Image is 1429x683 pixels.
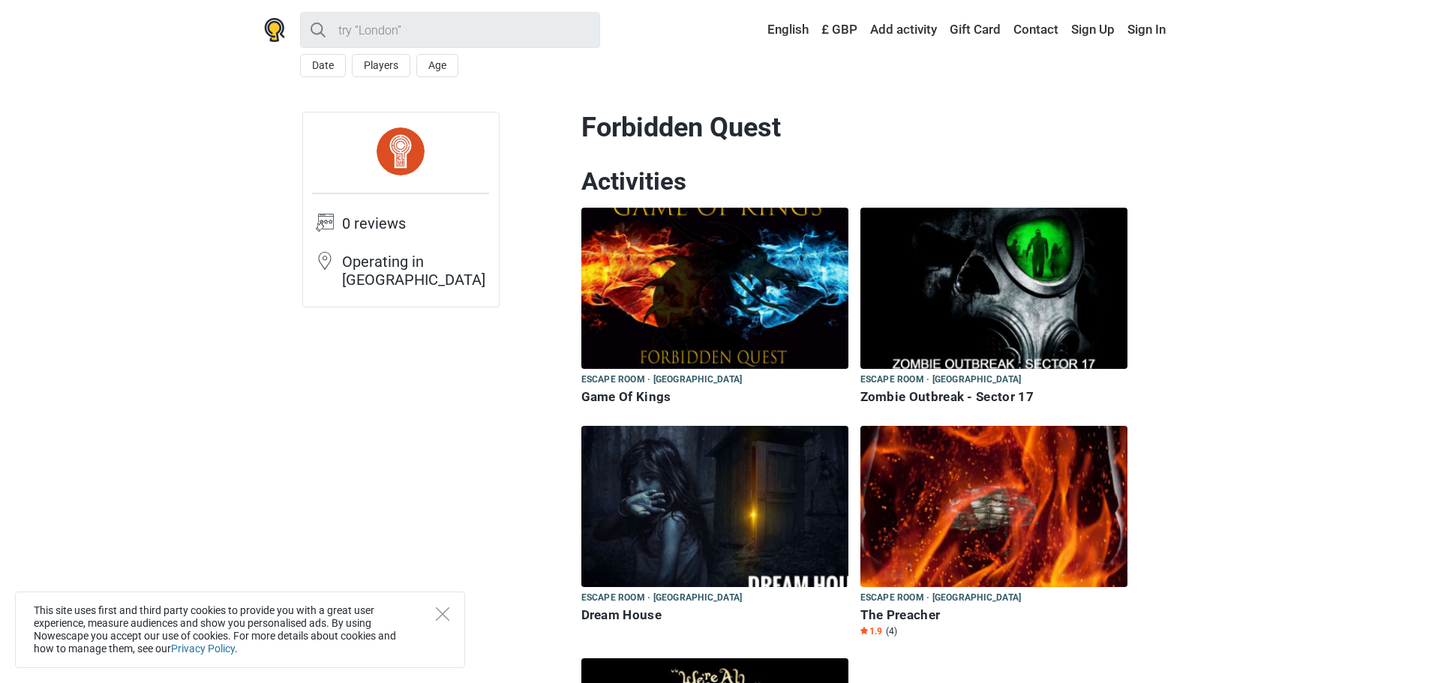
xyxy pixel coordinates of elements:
h6: Game Of Kings [581,389,848,405]
a: Sign In [1124,16,1166,43]
button: Players [352,54,410,77]
span: Escape room · [GEOGRAPHIC_DATA] [581,372,743,388]
h6: The Preacher [860,607,1127,623]
button: Date [300,54,346,77]
a: The Preacher Escape room · [GEOGRAPHIC_DATA] The Preacher Star1.9 (4) [860,426,1127,640]
a: Contact [1010,16,1062,43]
img: Zombie Outbreak - Sector 17 [860,208,1127,369]
h1: Forbidden Quest [581,112,1127,144]
td: 0 reviews [342,213,489,251]
a: Sign Up [1067,16,1118,43]
img: Nowescape logo [264,18,285,42]
span: 1.9 [860,625,882,637]
span: Escape room · [GEOGRAPHIC_DATA] [860,590,1022,607]
a: Zombie Outbreak - Sector 17 Escape room · [GEOGRAPHIC_DATA] Zombie Outbreak - Sector 17 [860,208,1127,408]
img: Dream House [581,426,848,587]
a: Privacy Policy [171,643,235,655]
img: The Preacher [860,426,1127,587]
button: Age [416,54,458,77]
h6: Zombie Outbreak - Sector 17 [860,389,1127,405]
h2: Activities [581,166,1127,196]
span: Escape room · [GEOGRAPHIC_DATA] [860,372,1022,388]
span: (4) [886,625,897,637]
td: Operating in [GEOGRAPHIC_DATA] [342,251,489,298]
input: try “London” [300,12,600,48]
a: Dream House Escape room · [GEOGRAPHIC_DATA] Dream House [581,426,848,626]
div: This site uses first and third party cookies to provide you with a great user experience, measure... [15,592,465,668]
a: Game Of Kings Escape room · [GEOGRAPHIC_DATA] Game Of Kings [581,208,848,408]
span: Escape room · [GEOGRAPHIC_DATA] [581,590,743,607]
h6: Dream House [581,607,848,623]
a: £ GBP [818,16,861,43]
a: English [753,16,812,43]
img: English [757,25,767,35]
img: Game Of Kings [581,208,848,369]
a: Gift Card [946,16,1004,43]
img: Star [860,627,868,634]
button: Close [436,607,449,621]
a: Add activity [866,16,941,43]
